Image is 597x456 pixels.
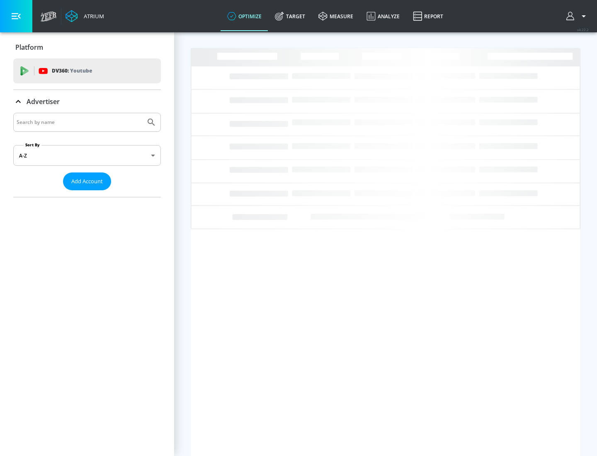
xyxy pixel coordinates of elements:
[63,172,111,190] button: Add Account
[268,1,312,31] a: Target
[13,58,161,83] div: DV360: Youtube
[24,142,41,148] label: Sort By
[71,177,103,186] span: Add Account
[312,1,360,31] a: measure
[66,10,104,22] a: Atrium
[27,97,60,106] p: Advertiser
[13,36,161,59] div: Platform
[15,43,43,52] p: Platform
[17,117,142,128] input: Search by name
[70,66,92,75] p: Youtube
[80,12,104,20] div: Atrium
[577,27,589,32] span: v 4.22.2
[13,113,161,197] div: Advertiser
[406,1,450,31] a: Report
[13,90,161,113] div: Advertiser
[52,66,92,75] p: DV360:
[13,145,161,166] div: A-Z
[221,1,268,31] a: optimize
[13,190,161,197] nav: list of Advertiser
[360,1,406,31] a: Analyze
